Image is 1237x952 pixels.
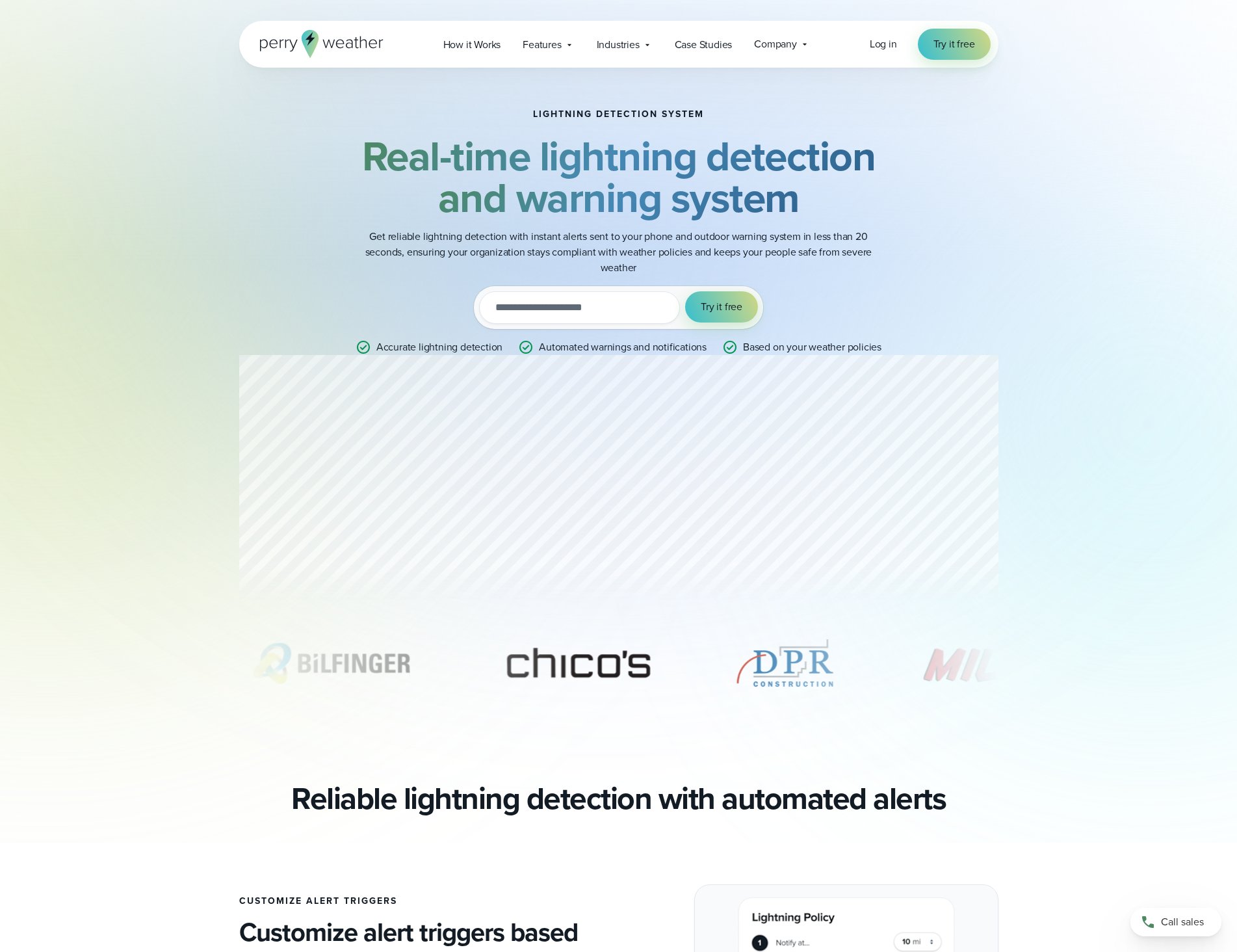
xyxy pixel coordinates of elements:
[933,36,975,52] span: Try it free
[523,37,561,53] span: Features
[675,37,733,53] span: Case Studies
[743,339,881,355] p: Based on your weather policies
[870,36,897,52] a: Log in
[900,631,1084,696] div: 4 of 11
[432,31,512,58] a: How it Works
[754,36,797,52] span: Company
[533,109,704,120] h1: Lightning detection system
[870,36,897,51] span: Log in
[239,631,423,696] img: Bilfinger.svg
[900,631,1084,696] img: Milos.svg
[733,631,837,696] img: DPR-Construction.svg
[597,37,640,53] span: Industries
[486,631,671,696] img: Chicos.svg
[664,31,744,58] a: Case Studies
[443,37,501,53] span: How it Works
[291,780,946,817] h2: Reliable lightning detection with automated alerts
[239,896,608,906] h3: CUSTOMIZE ALERT TRIGGERS
[239,631,998,702] div: slideshow
[359,229,879,276] p: Get reliable lightning detection with instant alerts sent to your phone and outdoor warning syste...
[539,339,707,355] p: Automated warnings and notifications
[362,126,876,228] strong: Real-time lightning detection and warning system
[733,631,837,696] div: 3 of 11
[918,29,991,60] a: Try it free
[1130,908,1221,936] a: Call sales
[701,299,742,315] span: Try it free
[685,291,758,323] button: Try it free
[239,631,423,696] div: 1 of 11
[486,631,671,696] div: 2 of 11
[1161,914,1204,930] span: Call sales
[376,339,502,355] p: Accurate lightning detection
